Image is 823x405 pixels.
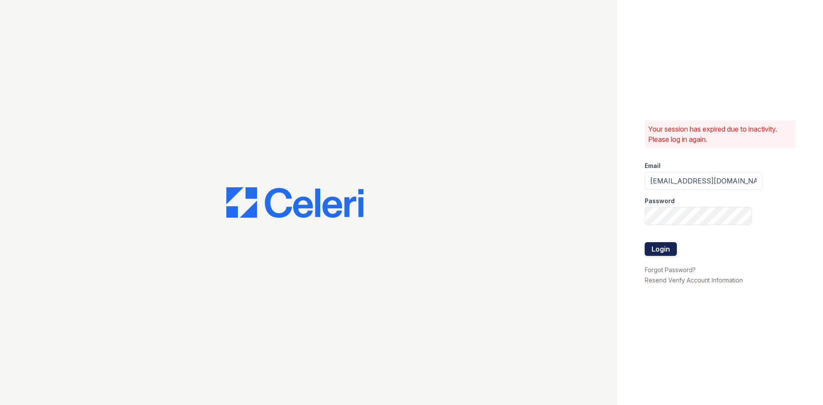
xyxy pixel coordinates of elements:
[648,124,792,144] p: Your session has expired due to inactivity. Please log in again.
[645,276,743,284] a: Resend Verify Account Information
[645,266,696,273] a: Forgot Password?
[645,197,675,205] label: Password
[226,187,363,218] img: CE_Logo_Blue-a8612792a0a2168367f1c8372b55b34899dd931a85d93a1a3d3e32e68fde9ad4.png
[645,242,677,256] button: Login
[645,162,661,170] label: Email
